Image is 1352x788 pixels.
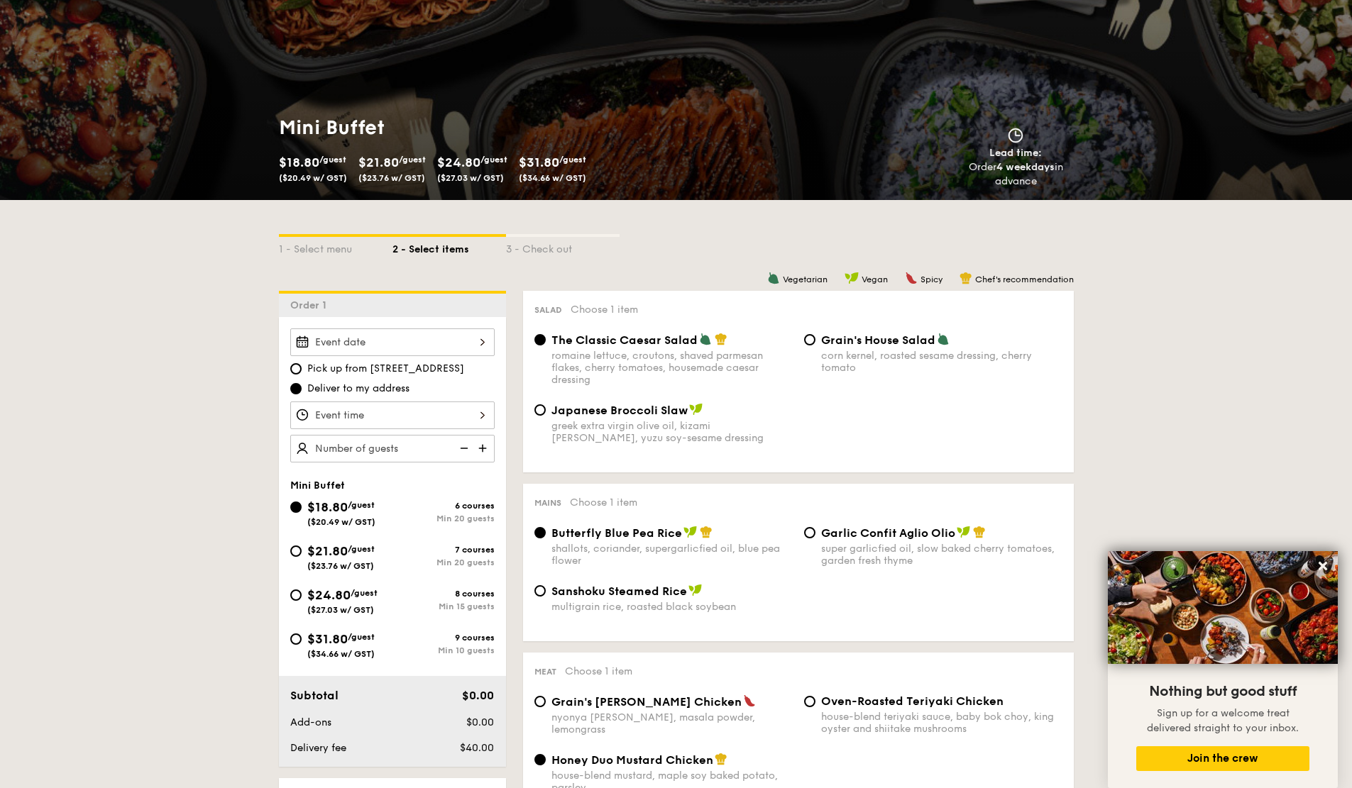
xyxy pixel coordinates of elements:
div: corn kernel, roasted sesame dressing, cherry tomato [821,350,1062,374]
h1: Mini Buffet [279,115,671,140]
input: $21.80/guest($23.76 w/ GST)7 coursesMin 20 guests [290,545,302,557]
span: $0.00 [462,689,494,702]
div: 2 - Select items [392,237,506,257]
img: icon-vegan.f8ff3823.svg [689,403,703,416]
span: Deliver to my address [307,382,410,396]
img: icon-vegan.f8ff3823.svg [845,272,859,284]
img: DSC07876-Edit02-Large.jpeg [1108,551,1338,664]
div: romaine lettuce, croutons, shaved parmesan flakes, cherry tomatoes, housemade caesar dressing [551,350,793,386]
input: Grain's House Saladcorn kernel, roasted sesame dressing, cherry tomato [804,334,815,345]
img: icon-vegetarian.fe4039eb.svg [767,272,780,284]
div: house-blend teriyaki sauce, baby bok choy, king oyster and shiitake mushrooms [821,711,1062,735]
span: Oven-Roasted Teriyaki Chicken [821,694,1004,708]
div: 9 courses [392,633,495,643]
span: /guest [319,155,346,165]
span: Pick up from [STREET_ADDRESS] [307,362,464,376]
img: icon-chef-hat.a58ddaea.svg [700,526,713,538]
img: icon-vegetarian.fe4039eb.svg [937,333,950,345]
input: The Classic Caesar Saladromaine lettuce, croutons, shaved parmesan flakes, cherry tomatoes, house... [534,334,546,345]
span: Japanese Broccoli Slaw [551,404,688,417]
span: $31.80 [519,155,559,170]
input: Event time [290,401,495,429]
img: icon-clock.2db775ea.svg [1005,128,1026,143]
span: Subtotal [290,689,339,702]
div: greek extra virgin olive oil, kizami [PERSON_NAME], yuzu soy-sesame dressing [551,420,793,444]
span: /guest [559,155,586,165]
span: $24.80 [307,587,351,603]
span: ($23.76 w/ GST) [358,173,425,183]
div: multigrain rice, roasted black soybean [551,601,793,613]
span: ($34.66 w/ GST) [307,649,375,659]
span: ($27.03 w/ GST) [437,173,504,183]
div: super garlicfied oil, slow baked cherry tomatoes, garden fresh thyme [821,543,1062,567]
input: Sanshoku Steamed Ricemultigrain rice, roasted black soybean [534,585,546,596]
input: Pick up from [STREET_ADDRESS] [290,363,302,374]
img: icon-spicy.37a8142b.svg [905,272,918,284]
span: Vegan [862,274,888,284]
button: Join the crew [1136,746,1309,771]
span: $0.00 [466,716,494,728]
span: Sign up for a welcome treat delivered straight to your inbox. [1147,707,1299,734]
img: icon-vegan.f8ff3823.svg [957,526,971,538]
span: Garlic Confit Aglio Olio [821,526,955,540]
div: Min 20 guests [392,514,495,523]
span: Chef's recommendation [975,274,1074,284]
span: /guest [351,588,378,598]
span: ($27.03 w/ GST) [307,605,374,615]
span: Order 1 [290,299,332,311]
span: Add-ons [290,716,331,728]
input: Deliver to my address [290,383,302,394]
span: ($20.49 w/ GST) [307,517,375,527]
span: /guest [348,544,375,554]
span: Meat [534,667,556,677]
span: Butterfly Blue Pea Rice [551,526,682,540]
input: Event date [290,328,495,356]
input: Grain's [PERSON_NAME] Chickennyonya [PERSON_NAME], masala powder, lemongrass [534,696,546,707]
input: $31.80/guest($34.66 w/ GST)9 coursesMin 10 guests [290,633,302,645]
img: icon-reduce.1d2dbef1.svg [452,435,473,462]
input: Garlic Confit Aglio Oliosuper garlicfied oil, slow baked cherry tomatoes, garden fresh thyme [804,527,815,538]
span: Salad [534,305,562,315]
input: Japanese Broccoli Slawgreek extra virgin olive oil, kizami [PERSON_NAME], yuzu soy-sesame dressing [534,404,546,416]
div: 1 - Select menu [279,237,392,257]
input: Honey Duo Mustard Chickenhouse-blend mustard, maple soy baked potato, parsley [534,754,546,765]
div: 6 courses [392,501,495,511]
img: icon-chef-hat.a58ddaea.svg [715,333,727,345]
input: Oven-Roasted Teriyaki Chickenhouse-blend teriyaki sauce, baby bok choy, king oyster and shiitake ... [804,696,815,707]
div: 8 courses [392,589,495,599]
span: Grain's [PERSON_NAME] Chicken [551,695,742,709]
div: Min 20 guests [392,557,495,567]
img: icon-chef-hat.a58ddaea.svg [973,526,986,538]
span: Sanshoku Steamed Rice [551,584,687,598]
img: icon-spicy.37a8142b.svg [743,694,756,707]
span: $40.00 [460,742,494,754]
div: 7 courses [392,545,495,555]
img: icon-vegan.f8ff3823.svg [688,584,703,596]
input: Butterfly Blue Pea Riceshallots, coriander, supergarlicfied oil, blue pea flower [534,527,546,538]
span: Lead time: [989,147,1042,159]
div: 3 - Check out [506,237,620,257]
span: Choose 1 item [565,665,632,677]
span: Delivery fee [290,742,346,754]
span: Choose 1 item [570,496,637,509]
span: $31.80 [307,631,348,647]
div: Order in advance [952,160,1079,189]
input: $24.80/guest($27.03 w/ GST)8 coursesMin 15 guests [290,589,302,601]
span: Vegetarian [783,274,828,284]
span: Honey Duo Mustard Chicken [551,753,713,767]
span: Grain's House Salad [821,333,935,347]
span: /guest [399,155,426,165]
span: $21.80 [307,543,348,559]
strong: 4 weekdays [996,161,1055,173]
img: icon-chef-hat.a58ddaea.svg [960,272,972,284]
div: Min 15 guests [392,601,495,611]
span: /guest [348,500,375,510]
span: The Classic Caesar Salad [551,333,698,347]
span: /guest [348,632,375,642]
span: Choose 1 item [571,304,638,316]
span: $24.80 [437,155,480,170]
div: shallots, coriander, supergarlicfied oil, blue pea flower [551,543,793,567]
span: Spicy [920,274,942,284]
span: Mains [534,498,561,508]
span: $21.80 [358,155,399,170]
